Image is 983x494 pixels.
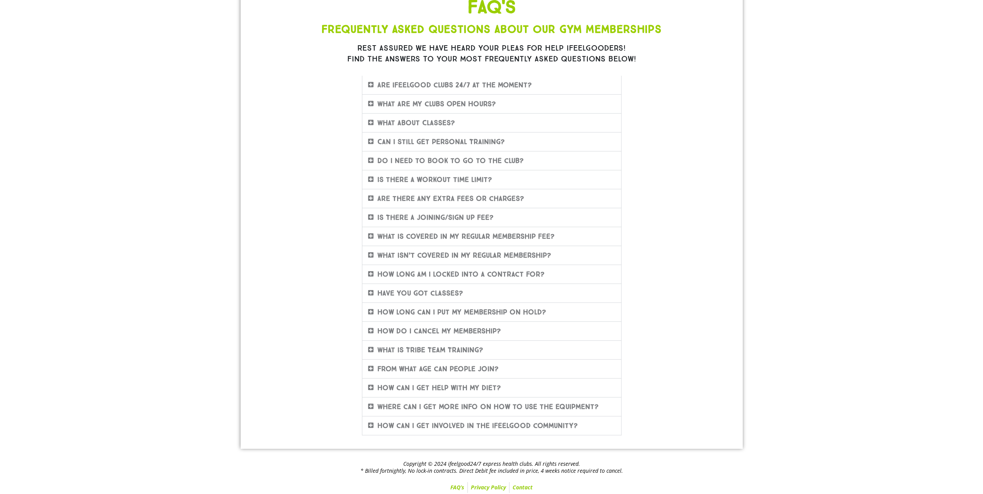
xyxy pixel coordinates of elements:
[377,270,545,278] a: How long am I locked into a contract for?
[377,346,483,354] a: What is Tribe Team Training?
[377,213,494,222] a: Is There A Joining/Sign Up Fee?
[362,95,621,113] div: What are my clubs Open Hours?
[377,251,551,260] a: What isn’t covered in my regular membership?
[362,397,621,416] div: Where can I get more info on how to use the equipment?
[377,232,555,241] a: What is covered in my regular membership fee?
[362,189,621,208] div: Are there any extra fees or charges?
[362,341,621,359] div: What is Tribe Team Training?
[377,194,524,203] a: Are there any extra fees or charges?
[377,175,492,184] a: Is there a workout time limit?
[377,308,546,316] a: How long can I put my membership on hold?
[377,289,463,297] a: Have you got classes?
[509,482,536,493] a: Contact
[377,156,524,165] a: Do I need to book to go to the club?
[275,24,708,35] h1: Frequently Asked Questions About Our Gym Memberships
[377,402,599,411] a: Where can I get more info on how to use the equipment?
[377,100,496,108] a: What are my clubs Open Hours?
[377,384,501,392] a: How can I get help with my diet?
[377,421,578,430] a: How can I get involved in the ifeelgood community?
[377,81,532,89] a: Are ifeelgood clubs 24/7 at the moment?
[362,76,621,94] div: Are ifeelgood clubs 24/7 at the moment?
[362,265,621,283] div: How long am I locked into a contract for?
[362,208,621,227] div: Is There A Joining/Sign Up Fee?
[377,365,499,373] a: From what age can people join?
[362,303,621,321] div: How long can I put my membership on hold?
[377,327,501,335] a: How do I cancel my membership?
[377,119,455,127] a: What about Classes?
[362,246,621,265] div: What isn’t covered in my regular membership?
[244,460,739,474] h2: Copyright © 2024 ifeelgood24/7 express health clubs. All rights reserved. * Billed fortnightly, N...
[377,138,505,146] a: Can I still get Personal Training?
[362,379,621,397] div: How can I get help with my diet?
[362,170,621,189] div: Is there a workout time limit?
[362,132,621,151] div: Can I still get Personal Training?
[362,151,621,170] div: Do I need to book to go to the club?
[362,227,621,246] div: What is covered in my regular membership fee?
[468,482,509,493] a: Privacy Policy
[362,322,621,340] div: How do I cancel my membership?
[362,360,621,378] div: From what age can people join?
[244,482,739,493] nav: Menu
[362,284,621,302] div: Have you got classes?
[362,416,621,435] div: How can I get involved in the ifeelgood community?
[275,42,708,64] h1: Rest assured we have heard your pleas for help ifeelgooders! Find the answers to your most freque...
[447,482,467,493] a: FAQ’s
[362,114,621,132] div: What about Classes?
